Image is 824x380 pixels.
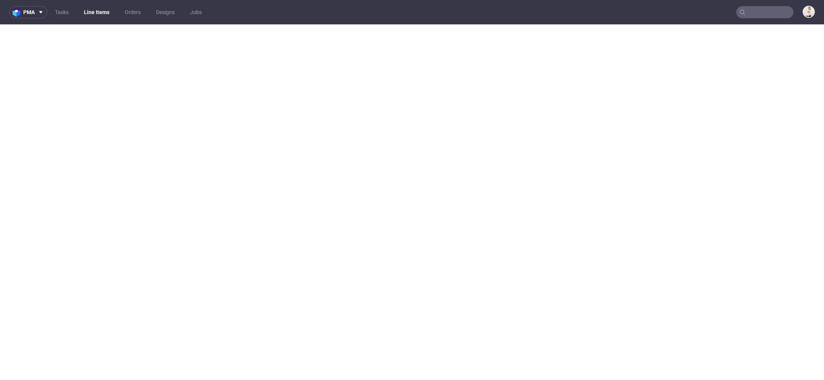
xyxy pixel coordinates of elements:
a: Tasks [50,6,73,18]
span: pma [23,10,35,15]
a: Line Items [79,6,114,18]
a: Jobs [185,6,206,18]
a: Designs [151,6,179,18]
a: Orders [120,6,145,18]
button: pma [9,6,47,18]
img: Mari Fok [803,6,814,17]
img: logo [13,8,23,17]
